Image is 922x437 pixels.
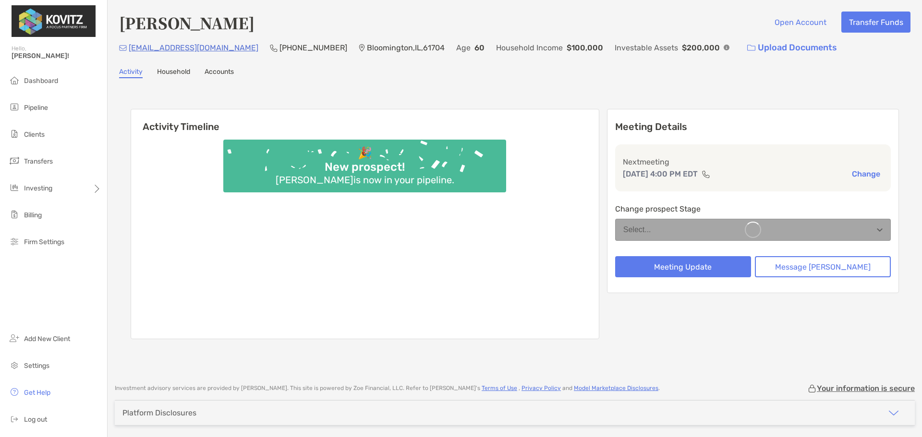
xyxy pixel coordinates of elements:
[682,42,720,54] p: $200,000
[9,236,20,247] img: firm-settings icon
[724,45,729,50] img: Info Icon
[9,209,20,220] img: billing icon
[12,52,101,60] span: [PERSON_NAME]!
[9,101,20,113] img: pipeline icon
[24,362,49,370] span: Settings
[817,384,915,393] p: Your information is secure
[9,74,20,86] img: dashboard icon
[522,385,561,391] a: Privacy Policy
[755,256,891,277] button: Message [PERSON_NAME]
[747,45,755,51] img: button icon
[24,157,53,165] span: Transfers
[24,389,50,397] span: Get Help
[12,4,96,38] img: Zoe Logo
[615,256,751,277] button: Meeting Update
[841,12,910,33] button: Transfer Funds
[474,42,485,54] p: 60
[9,128,20,140] img: clients icon
[272,174,458,186] div: [PERSON_NAME] is now in your pipeline.
[24,130,45,139] span: Clients
[615,42,678,54] p: Investable Assets
[270,44,278,52] img: Phone Icon
[9,155,20,166] img: transfers icon
[623,168,698,180] p: [DATE] 4:00 PM EDT
[354,146,376,160] div: 🎉
[615,121,891,133] p: Meeting Details
[9,359,20,371] img: settings icon
[9,386,20,398] img: get-help icon
[456,42,471,54] p: Age
[24,415,47,424] span: Log out
[888,407,899,419] img: icon arrow
[849,169,883,179] button: Change
[24,211,42,219] span: Billing
[119,45,127,51] img: Email Icon
[24,77,58,85] span: Dashboard
[482,385,517,391] a: Terms of Use
[615,203,891,215] p: Change prospect Stage
[496,42,563,54] p: Household Income
[129,42,258,54] p: [EMAIL_ADDRESS][DOMAIN_NAME]
[119,12,255,34] h4: [PERSON_NAME]
[279,42,347,54] p: [PHONE_NUMBER]
[122,408,196,417] div: Platform Disclosures
[9,182,20,193] img: investing icon
[321,160,409,174] div: New prospect!
[9,332,20,344] img: add_new_client icon
[367,42,445,54] p: Bloomington , IL , 61704
[359,44,365,52] img: Location Icon
[702,170,710,178] img: communication type
[131,109,599,132] h6: Activity Timeline
[623,156,883,168] p: Next meeting
[567,42,603,54] p: $100,000
[24,335,70,343] span: Add New Client
[574,385,658,391] a: Model Marketplace Disclosures
[24,238,64,246] span: Firm Settings
[24,184,52,192] span: Investing
[115,385,660,392] p: Investment advisory services are provided by [PERSON_NAME] . This site is powered by Zoe Financia...
[9,413,20,425] img: logout icon
[767,12,834,33] button: Open Account
[119,68,143,78] a: Activity
[741,37,843,58] a: Upload Documents
[157,68,190,78] a: Household
[205,68,234,78] a: Accounts
[24,104,48,112] span: Pipeline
